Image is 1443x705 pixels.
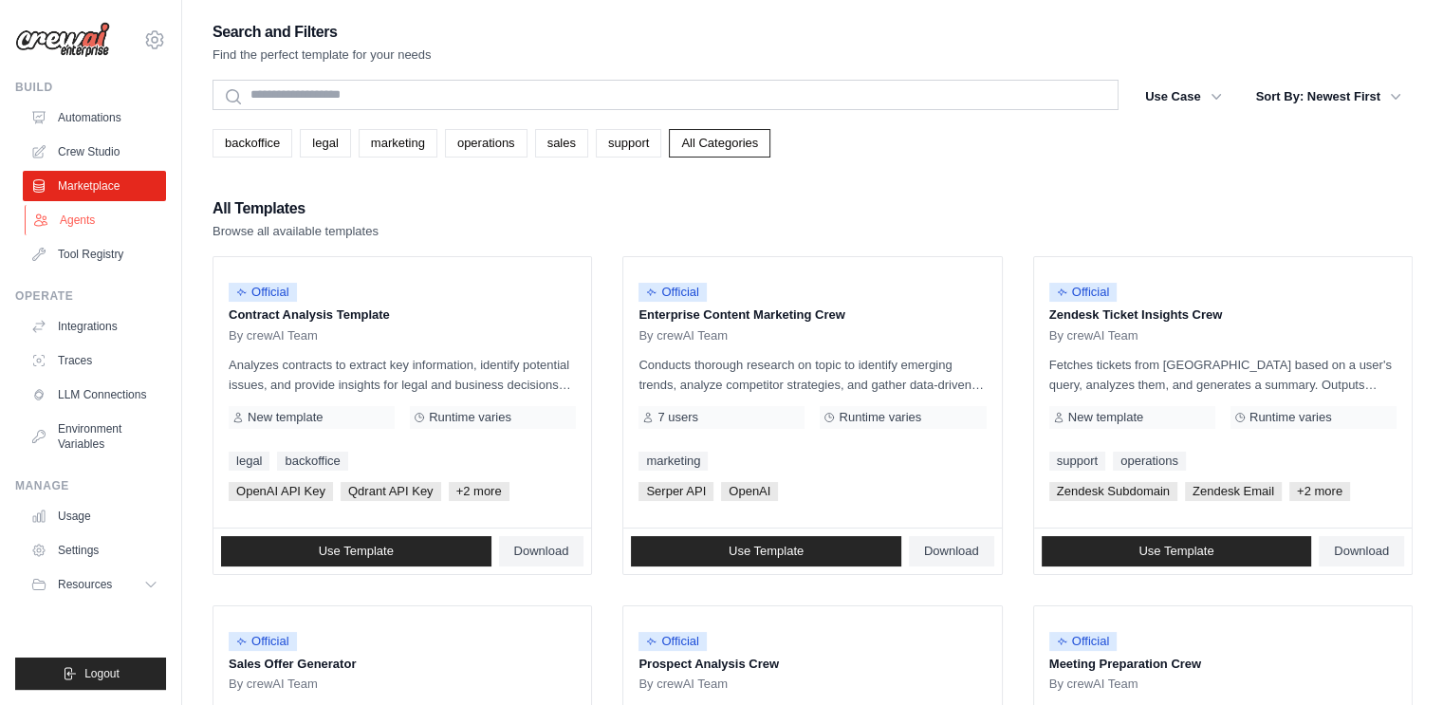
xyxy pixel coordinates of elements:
[15,658,166,690] button: Logout
[657,410,698,425] span: 7 users
[1042,536,1312,566] a: Use Template
[213,195,379,222] h2: All Templates
[15,80,166,95] div: Build
[1049,452,1105,471] a: support
[924,544,979,559] span: Download
[23,345,166,376] a: Traces
[638,283,707,302] span: Official
[229,452,269,471] a: legal
[1319,536,1404,566] a: Download
[213,19,432,46] h2: Search and Filters
[341,482,441,501] span: Qdrant API Key
[213,46,432,65] p: Find the perfect template for your needs
[1049,655,1397,674] p: Meeting Preparation Crew
[23,414,166,459] a: Environment Variables
[229,355,576,395] p: Analyzes contracts to extract key information, identify potential issues, and provide insights fo...
[23,311,166,342] a: Integrations
[229,655,576,674] p: Sales Offer Generator
[638,306,986,325] p: Enterprise Content Marketing Crew
[596,129,661,158] a: support
[1249,410,1332,425] span: Runtime varies
[638,632,707,651] span: Official
[1289,482,1350,501] span: +2 more
[359,129,437,158] a: marketing
[535,129,588,158] a: sales
[638,482,713,501] span: Serper API
[1245,80,1413,114] button: Sort By: Newest First
[229,482,333,501] span: OpenAI API Key
[229,328,318,343] span: By crewAI Team
[638,655,986,674] p: Prospect Analysis Crew
[514,544,569,559] span: Download
[839,410,921,425] span: Runtime varies
[300,129,350,158] a: legal
[319,544,394,559] span: Use Template
[1049,306,1397,325] p: Zendesk Ticket Insights Crew
[631,536,901,566] a: Use Template
[669,129,770,158] a: All Categories
[221,536,491,566] a: Use Template
[15,22,110,58] img: Logo
[213,129,292,158] a: backoffice
[499,536,584,566] a: Download
[23,171,166,201] a: Marketplace
[1138,544,1213,559] span: Use Template
[1049,283,1118,302] span: Official
[1334,544,1389,559] span: Download
[445,129,527,158] a: operations
[1185,482,1282,501] span: Zendesk Email
[23,239,166,269] a: Tool Registry
[638,452,708,471] a: marketing
[449,482,509,501] span: +2 more
[1068,410,1143,425] span: New template
[229,632,297,651] span: Official
[23,569,166,600] button: Resources
[23,102,166,133] a: Automations
[277,452,347,471] a: backoffice
[1049,677,1138,692] span: By crewAI Team
[638,328,728,343] span: By crewAI Team
[23,137,166,167] a: Crew Studio
[213,222,379,241] p: Browse all available templates
[1049,328,1138,343] span: By crewAI Team
[229,283,297,302] span: Official
[248,410,323,425] span: New template
[638,355,986,395] p: Conducts thorough research on topic to identify emerging trends, analyze competitor strategies, a...
[23,380,166,410] a: LLM Connections
[15,288,166,304] div: Operate
[25,205,168,235] a: Agents
[429,410,511,425] span: Runtime varies
[23,501,166,531] a: Usage
[229,677,318,692] span: By crewAI Team
[721,482,778,501] span: OpenAI
[909,536,994,566] a: Download
[638,677,728,692] span: By crewAI Team
[15,478,166,493] div: Manage
[23,535,166,566] a: Settings
[58,577,112,592] span: Resources
[1049,355,1397,395] p: Fetches tickets from [GEOGRAPHIC_DATA] based on a user's query, analyzes them, and generates a su...
[1049,482,1177,501] span: Zendesk Subdomain
[1134,80,1233,114] button: Use Case
[729,544,804,559] span: Use Template
[84,666,120,681] span: Logout
[1049,632,1118,651] span: Official
[229,306,576,325] p: Contract Analysis Template
[1113,452,1186,471] a: operations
